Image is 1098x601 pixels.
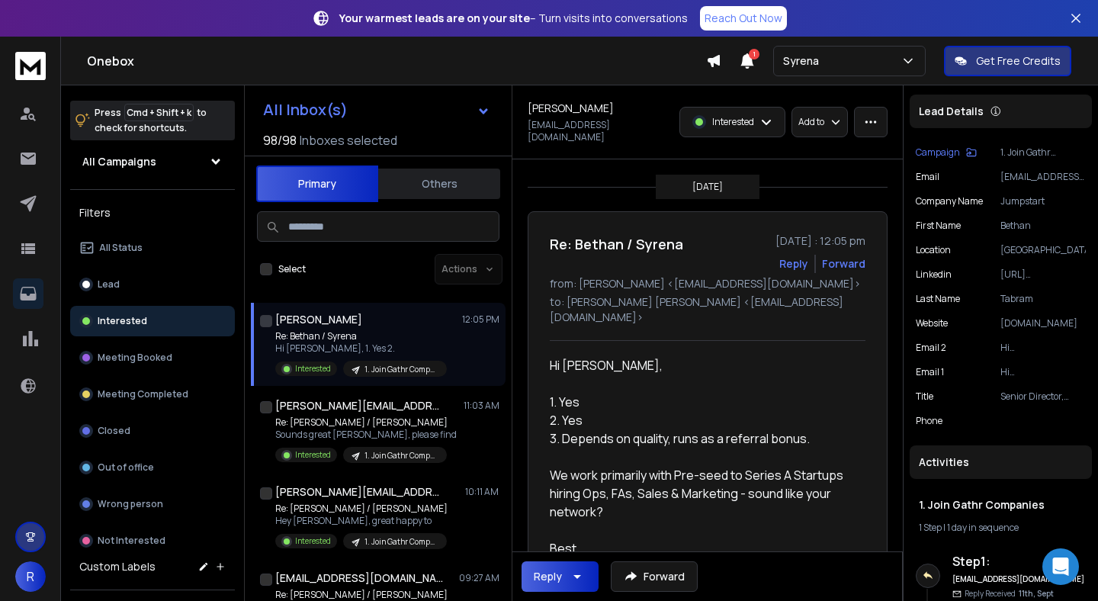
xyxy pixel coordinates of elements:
[15,561,46,592] button: R
[952,574,1086,585] h6: [EMAIL_ADDRESS][DOMAIN_NAME]
[528,101,614,116] h1: [PERSON_NAME]
[275,416,457,429] p: Re: [PERSON_NAME] / [PERSON_NAME]
[919,522,1083,534] div: |
[70,416,235,446] button: Closed
[275,330,447,342] p: Re: Bethan / Syrena
[275,503,448,515] p: Re: [PERSON_NAME] / [PERSON_NAME]
[275,570,443,586] h1: [EMAIL_ADDRESS][DOMAIN_NAME]
[87,52,706,70] h1: Onebox
[364,536,438,548] p: 1. Join Gathr Companies
[1000,293,1086,305] p: Tabram
[1000,366,1086,378] p: Hi [PERSON_NAME], I saw you're working with startups at Jumpstart UK, and if you’re looking to on...
[256,166,378,202] button: Primary
[98,461,154,474] p: Out of office
[70,489,235,519] button: Wrong person
[550,276,865,291] p: from: [PERSON_NAME] <[EMAIL_ADDRESS][DOMAIN_NAME]>
[251,95,502,125] button: All Inbox(s)
[916,366,944,378] p: Email 1
[98,425,130,437] p: Closed
[79,559,156,574] h3: Custom Labels
[528,119,670,143] p: [EMAIL_ADDRESS][DOMAIN_NAME]
[700,6,787,31] a: Reach Out Now
[263,131,297,149] span: 98 / 98
[1000,195,1086,207] p: Jumpstart
[1000,390,1086,403] p: Senior Director, Business Operations
[295,449,331,461] p: Interested
[910,445,1092,479] div: Activities
[275,484,443,500] h1: [PERSON_NAME][EMAIL_ADDRESS][PERSON_NAME][DOMAIN_NAME]
[522,561,599,592] button: Reply
[278,263,306,275] label: Select
[798,116,824,128] p: Add to
[779,256,808,272] button: Reply
[749,49,759,59] span: 1
[916,146,977,159] button: Campaign
[1000,268,1086,281] p: [URL][DOMAIN_NAME]
[692,181,723,193] p: [DATE]
[82,154,156,169] h1: All Campaigns
[1042,548,1079,585] div: Open Intercom Messenger
[364,364,438,375] p: 1. Join Gathr Companies
[916,342,946,354] p: Email 2
[462,313,499,326] p: 12:05 PM
[611,561,698,592] button: Forward
[98,388,188,400] p: Meeting Completed
[916,390,933,403] p: title
[550,294,865,325] p: to: [PERSON_NAME] [PERSON_NAME] <[EMAIL_ADDRESS][DOMAIN_NAME]>
[70,342,235,373] button: Meeting Booked
[465,486,499,498] p: 10:11 AM
[919,497,1083,513] h1: 1. Join Gathr Companies
[1000,342,1086,354] p: Hi [PERSON_NAME], Just checking in to see if you’d like me to share the link to our revenue calcu...
[98,352,172,364] p: Meeting Booked
[550,429,853,448] div: 3. Depends on quality, runs as a referral bonus.
[916,415,942,427] p: Phone
[783,53,825,69] p: Syrena
[98,498,163,510] p: Wrong person
[916,244,951,256] p: location
[95,105,207,136] p: Press to check for shortcuts.
[916,293,960,305] p: Last Name
[916,195,983,207] p: Company Name
[98,315,147,327] p: Interested
[275,312,362,327] h1: [PERSON_NAME]
[712,116,754,128] p: Interested
[1000,146,1086,159] p: 1. Join Gathr Companies
[99,242,143,254] p: All Status
[534,569,562,584] div: Reply
[275,589,448,601] p: Re: [PERSON_NAME] / [PERSON_NAME]
[550,393,853,411] div: 1. Yes
[1000,171,1086,183] p: [EMAIL_ADDRESS][DOMAIN_NAME]
[705,11,782,26] p: Reach Out Now
[70,269,235,300] button: Lead
[464,400,499,412] p: 11:03 AM
[916,171,939,183] p: Email
[916,146,960,159] p: Campaign
[550,233,683,255] h1: Re: Bethan / Syrena
[916,268,952,281] p: linkedin
[775,233,865,249] p: [DATE] : 12:05 pm
[275,429,457,441] p: Sounds great [PERSON_NAME], please find
[70,202,235,223] h3: Filters
[822,256,865,272] div: Forward
[944,46,1071,76] button: Get Free Credits
[70,146,235,177] button: All Campaigns
[550,466,853,521] div: We work primarily with Pre-seed to Series A Startups hiring Ops, FAs, Sales & Marketing - sound l...
[1000,317,1086,329] p: [DOMAIN_NAME]
[1000,220,1086,232] p: Bethan
[124,104,194,121] span: Cmd + Shift + k
[339,11,688,26] p: – Turn visits into conversations
[275,398,443,413] h1: [PERSON_NAME][EMAIL_ADDRESS][PERSON_NAME][DOMAIN_NAME]
[339,11,530,25] strong: Your warmest leads are on your site
[947,521,1019,534] span: 1 day in sequence
[550,539,853,558] div: Best,
[459,572,499,584] p: 09:27 AM
[70,525,235,556] button: Not Interested
[70,379,235,410] button: Meeting Completed
[378,167,500,201] button: Others
[98,535,165,547] p: Not Interested
[295,363,331,374] p: Interested
[952,552,1086,570] h6: Step 1 :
